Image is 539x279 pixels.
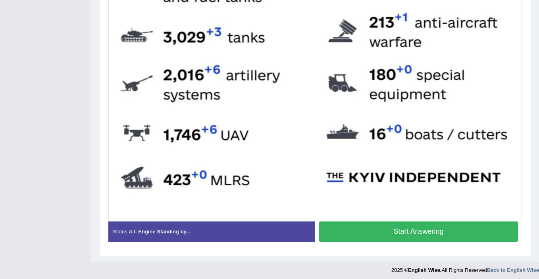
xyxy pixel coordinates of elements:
[391,262,539,274] div: 2025 © All Rights Reserved
[129,229,190,235] strong: A.I. Engine Standing by...
[408,267,441,273] strong: English Wise.
[487,267,539,273] a: Back to English Wise
[108,221,315,242] div: Status:
[319,221,518,242] button: Start Answering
